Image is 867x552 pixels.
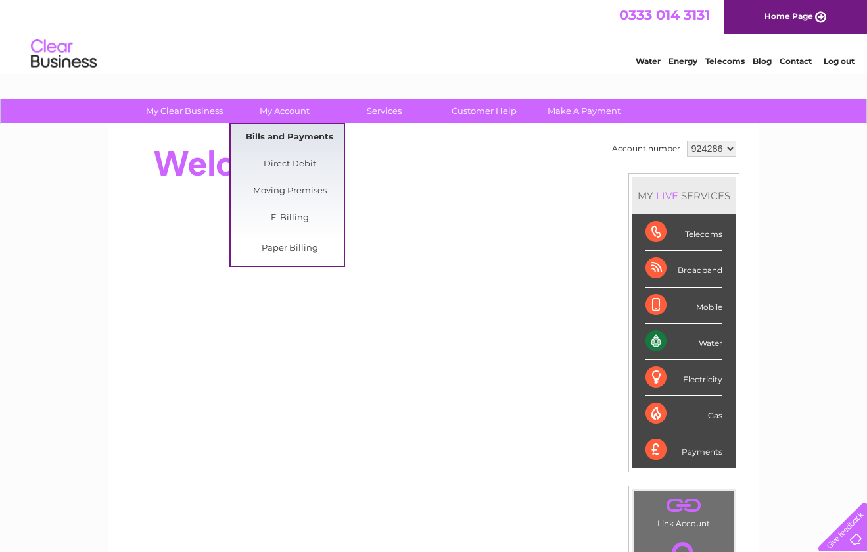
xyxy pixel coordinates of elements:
[645,214,722,251] div: Telecoms
[645,288,722,324] div: Mobile
[645,324,722,360] div: Water
[705,56,745,66] a: Telecoms
[636,56,661,66] a: Water
[235,205,344,232] a: E-Billing
[633,490,735,532] td: Link Account
[609,138,684,160] td: Account number
[645,251,722,287] div: Broadband
[30,34,97,74] img: logo.png
[430,99,538,123] a: Customer Help
[824,56,855,66] a: Log out
[645,360,722,396] div: Electricity
[619,7,710,23] a: 0333 014 3131
[330,99,438,123] a: Services
[637,494,731,517] a: .
[632,177,736,214] div: MY SERVICES
[124,7,745,64] div: Clear Business is a trading name of Verastar Limited (registered in [GEOGRAPHIC_DATA] No. 3667643...
[230,99,339,123] a: My Account
[645,432,722,468] div: Payments
[130,99,239,123] a: My Clear Business
[753,56,772,66] a: Blog
[645,396,722,432] div: Gas
[235,124,344,151] a: Bills and Payments
[530,99,638,123] a: Make A Payment
[668,56,697,66] a: Energy
[780,56,812,66] a: Contact
[235,236,344,262] a: Paper Billing
[235,178,344,205] a: Moving Premises
[653,189,681,202] div: LIVE
[235,151,344,178] a: Direct Debit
